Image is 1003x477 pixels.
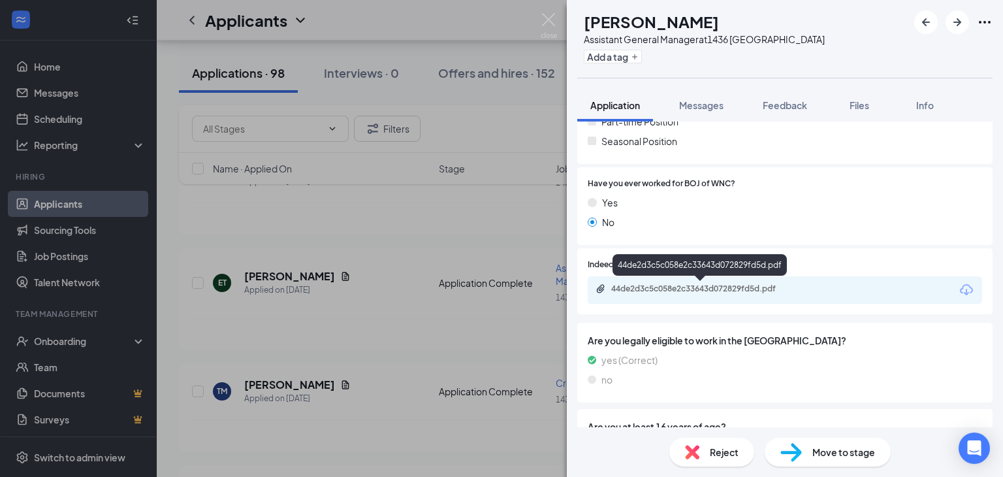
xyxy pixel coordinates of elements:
[918,14,934,30] svg: ArrowLeftNew
[601,114,678,129] span: Part-time Position
[588,259,645,271] span: Indeed Resume
[588,178,735,190] span: Have you ever worked for BOJ of WNC?
[631,53,639,61] svg: Plus
[601,353,658,367] span: yes (Correct)
[584,33,825,46] div: Assistant General Manager at 1436 [GEOGRAPHIC_DATA]
[916,99,934,111] span: Info
[959,282,974,298] svg: Download
[590,99,640,111] span: Application
[584,10,719,33] h1: [PERSON_NAME]
[949,14,965,30] svg: ArrowRight
[850,99,869,111] span: Files
[946,10,969,34] button: ArrowRight
[588,419,982,434] span: Are you at least 16 years of age?
[596,284,606,294] svg: Paperclip
[613,254,787,276] div: 44de2d3c5c058e2c33643d072829fd5d.pdf
[914,10,938,34] button: ArrowLeftNew
[812,445,875,459] span: Move to stage
[959,433,990,464] div: Open Intercom Messenger
[584,50,642,63] button: PlusAdd a tag
[710,445,739,459] span: Reject
[588,333,982,348] span: Are you legally eligible to work in the [GEOGRAPHIC_DATA]?
[679,99,724,111] span: Messages
[763,99,807,111] span: Feedback
[611,284,794,294] div: 44de2d3c5c058e2c33643d072829fd5d.pdf
[602,215,614,229] span: No
[601,134,677,148] span: Seasonal Position
[596,284,807,296] a: Paperclip44de2d3c5c058e2c33643d072829fd5d.pdf
[601,372,613,387] span: no
[977,14,993,30] svg: Ellipses
[602,195,618,210] span: Yes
